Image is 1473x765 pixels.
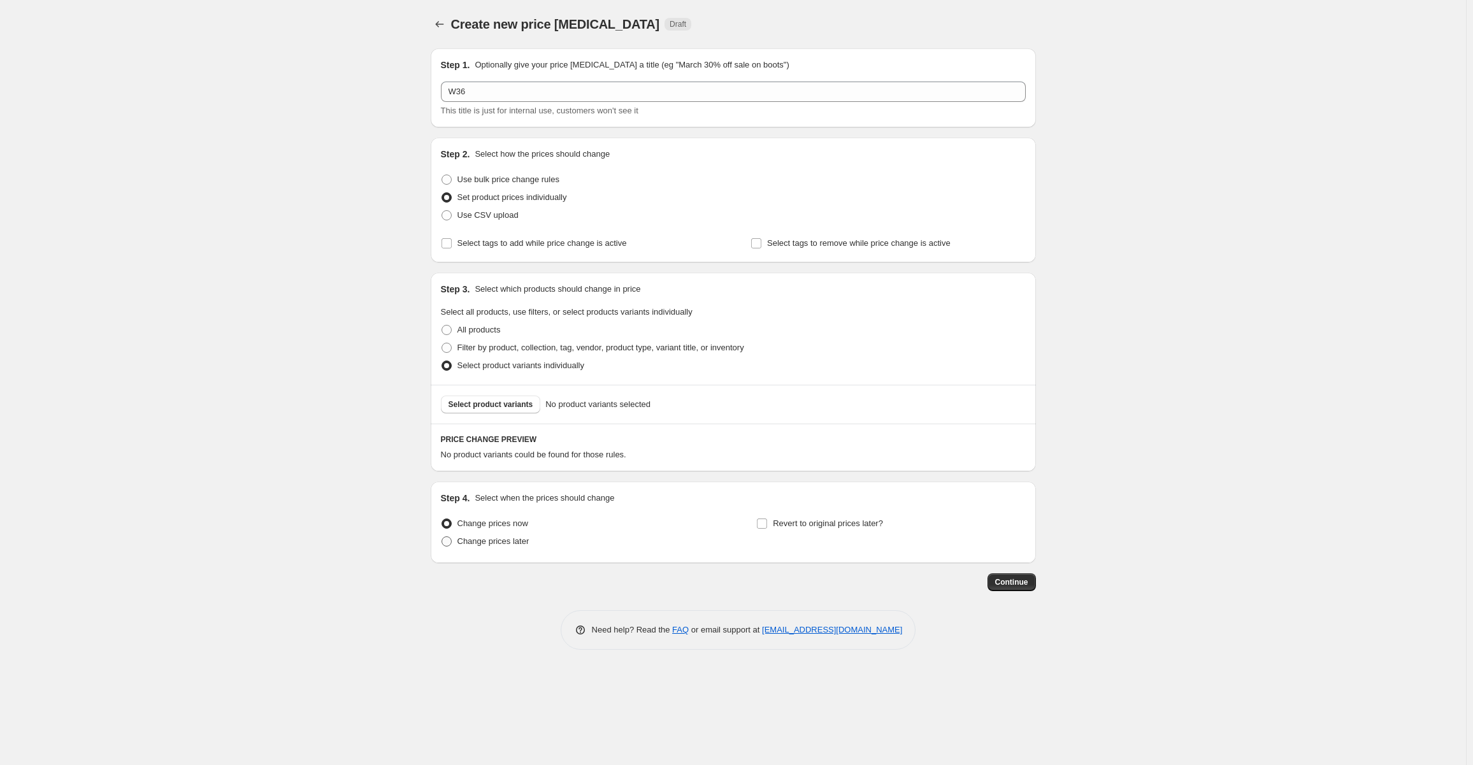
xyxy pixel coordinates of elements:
[441,106,638,115] span: This title is just for internal use, customers won't see it
[457,325,501,334] span: All products
[441,307,693,317] span: Select all products, use filters, or select products variants individually
[441,434,1026,445] h6: PRICE CHANGE PREVIEW
[457,192,567,202] span: Set product prices individually
[457,518,528,528] span: Change prices now
[773,518,883,528] span: Revert to original prices later?
[767,238,951,248] span: Select tags to remove while price change is active
[545,398,650,411] span: No product variants selected
[475,283,640,296] p: Select which products should change in price
[457,210,519,220] span: Use CSV upload
[592,625,673,634] span: Need help? Read the
[475,148,610,161] p: Select how the prices should change
[762,625,902,634] a: [EMAIL_ADDRESS][DOMAIN_NAME]
[457,536,529,546] span: Change prices later
[670,19,686,29] span: Draft
[457,175,559,184] span: Use bulk price change rules
[451,17,660,31] span: Create new price [MEDICAL_DATA]
[441,396,541,413] button: Select product variants
[457,361,584,370] span: Select product variants individually
[441,148,470,161] h2: Step 2.
[441,59,470,71] h2: Step 1.
[995,577,1028,587] span: Continue
[449,399,533,410] span: Select product variants
[441,82,1026,102] input: 30% off holiday sale
[672,625,689,634] a: FAQ
[988,573,1036,591] button: Continue
[457,238,627,248] span: Select tags to add while price change is active
[431,15,449,33] button: Price change jobs
[689,625,762,634] span: or email support at
[441,450,626,459] span: No product variants could be found for those rules.
[441,492,470,504] h2: Step 4.
[475,492,614,504] p: Select when the prices should change
[457,343,744,352] span: Filter by product, collection, tag, vendor, product type, variant title, or inventory
[441,283,470,296] h2: Step 3.
[475,59,789,71] p: Optionally give your price [MEDICAL_DATA] a title (eg "March 30% off sale on boots")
